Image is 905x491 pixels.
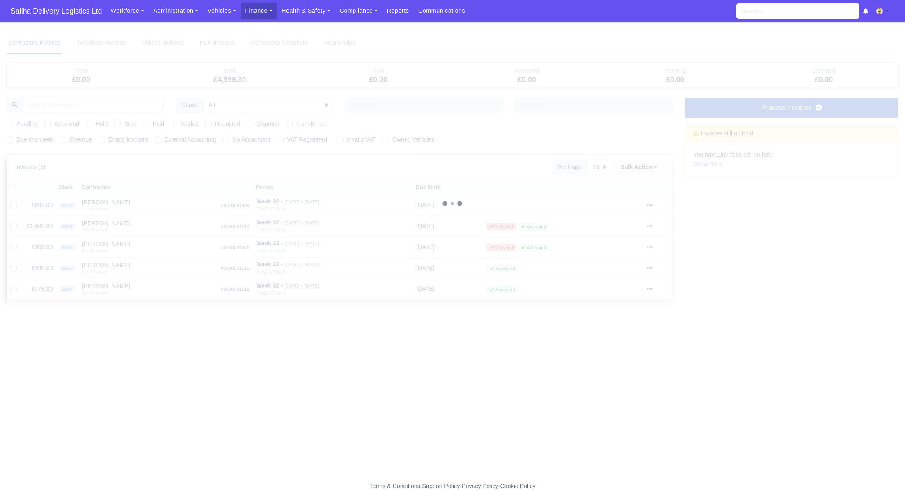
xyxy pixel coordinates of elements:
[369,483,420,489] a: Terms & Conditions
[149,3,203,19] a: Administration
[414,3,470,19] a: Communications
[203,3,241,19] a: Vehicles
[335,3,382,19] a: Compliance
[864,452,905,491] iframe: Chat Widget
[382,3,413,19] a: Reports
[277,3,335,19] a: Health & Safety
[500,483,535,489] a: Cookie Policy
[422,483,460,489] a: Support Policy
[7,3,106,19] a: Saliha Delivery Logistics Ltd
[219,482,687,491] div: - - -
[736,3,859,19] input: Search...
[241,3,277,19] a: Finance
[462,483,498,489] a: Privacy Policy
[106,3,149,19] a: Workforce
